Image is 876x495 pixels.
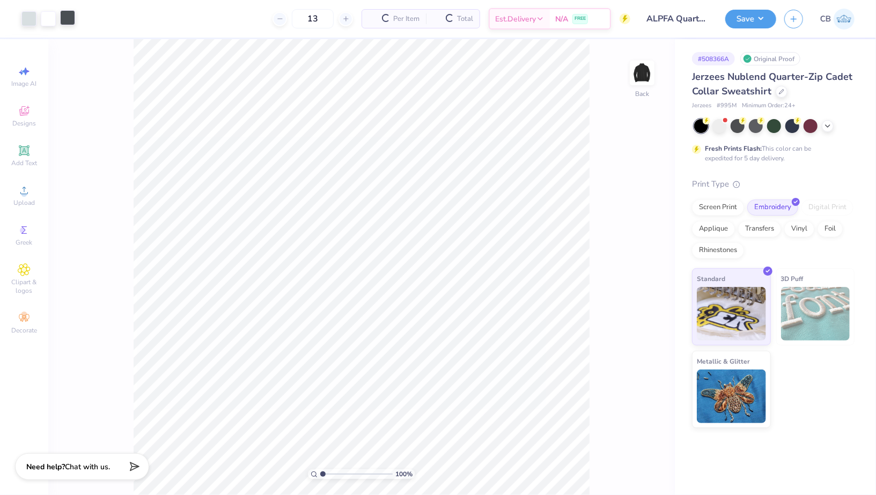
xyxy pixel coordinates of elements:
[457,13,473,25] span: Total
[725,10,776,28] button: Save
[834,9,855,29] img: Chhavi Bansal
[692,200,744,216] div: Screen Print
[5,278,43,295] span: Clipart & logos
[13,198,35,207] span: Upload
[705,144,762,153] strong: Fresh Prints Flash:
[738,221,781,237] div: Transfers
[697,370,766,423] img: Metallic & Glitter
[692,221,735,237] div: Applique
[292,9,334,28] input: – –
[742,101,796,110] span: Minimum Order: 24 +
[692,101,711,110] span: Jerzees
[784,221,814,237] div: Vinyl
[781,287,850,341] img: 3D Puff
[11,326,37,335] span: Decorate
[697,287,766,341] img: Standard
[495,13,536,25] span: Est. Delivery
[697,356,750,367] span: Metallic & Glitter
[393,13,419,25] span: Per Item
[692,242,744,258] div: Rhinestones
[26,462,65,472] strong: Need help?
[395,469,413,479] span: 100 %
[692,52,735,65] div: # 508366A
[635,89,649,99] div: Back
[692,70,852,98] span: Jerzees Nublend Quarter-Zip Cadet Collar Sweatshirt
[740,52,800,65] div: Original Proof
[818,221,843,237] div: Foil
[820,9,855,29] a: CB
[11,159,37,167] span: Add Text
[575,15,586,23] span: FREE
[555,13,568,25] span: N/A
[12,79,37,88] span: Image AI
[12,119,36,128] span: Designs
[717,101,737,110] span: # 995M
[781,273,804,284] span: 3D Puff
[631,62,653,84] img: Back
[65,462,110,472] span: Chat with us.
[747,200,798,216] div: Embroidery
[16,238,33,247] span: Greek
[638,8,717,29] input: Untitled Design
[705,144,837,163] div: This color can be expedited for 5 day delivery.
[692,178,855,190] div: Print Type
[820,13,831,25] span: CB
[697,273,725,284] span: Standard
[801,200,853,216] div: Digital Print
